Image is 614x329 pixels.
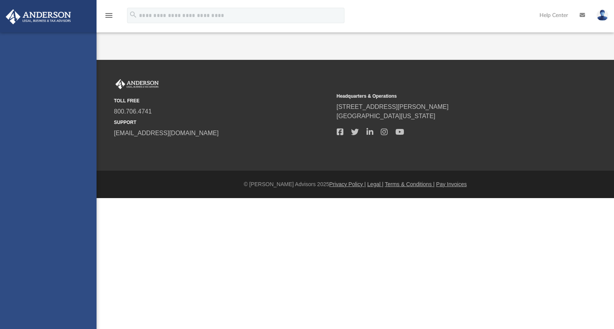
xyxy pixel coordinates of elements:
[114,97,331,104] small: TOLL FREE
[114,108,152,115] a: 800.706.4741
[329,181,366,187] a: Privacy Policy |
[3,9,73,24] img: Anderson Advisors Platinum Portal
[114,119,331,126] small: SUPPORT
[337,103,449,110] a: [STREET_ADDRESS][PERSON_NAME]
[104,15,114,20] a: menu
[436,181,466,187] a: Pay Invoices
[337,93,554,100] small: Headquarters & Operations
[129,10,137,19] i: search
[597,10,608,21] img: User Pic
[114,79,160,89] img: Anderson Advisors Platinum Portal
[104,11,114,20] i: menu
[385,181,435,187] a: Terms & Conditions |
[337,113,436,119] a: [GEOGRAPHIC_DATA][US_STATE]
[114,130,219,136] a: [EMAIL_ADDRESS][DOMAIN_NAME]
[97,180,614,188] div: © [PERSON_NAME] Advisors 2025
[367,181,383,187] a: Legal |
